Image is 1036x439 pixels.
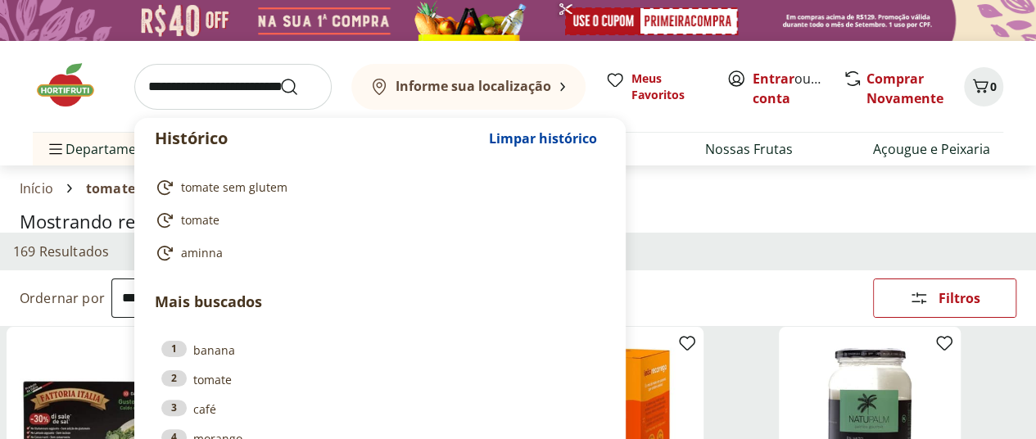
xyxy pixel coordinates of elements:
a: Criar conta [753,70,843,107]
input: search [134,64,332,110]
label: Ordernar por [20,289,105,307]
a: 1banana [161,341,599,359]
span: Limpar histórico [489,132,597,145]
img: Hortifruti [33,61,115,110]
svg: Abrir Filtros [909,288,929,308]
span: Filtros [939,292,980,305]
div: 3 [161,400,187,416]
button: Limpar histórico [481,119,605,158]
a: Início [20,181,53,196]
a: 3café [161,400,599,418]
h2: 169 Resultados [13,242,109,260]
span: aminna [181,245,223,261]
span: Meus Favoritos [631,70,707,103]
p: Mais buscados [155,291,605,313]
span: 0 [990,79,997,94]
span: Departamentos [46,129,164,169]
a: tomate sem glutem [155,178,599,197]
a: Açougue e Peixaria [873,139,990,159]
a: Nossas Frutas [705,139,793,159]
button: Filtros [873,278,1016,318]
a: Entrar [753,70,794,88]
p: Histórico [155,127,481,150]
a: Meus Favoritos [605,70,707,103]
a: Comprar Novamente [866,70,943,107]
h1: Mostrando resultados para: [20,211,1016,232]
a: tomate [155,210,599,230]
a: 2tomate [161,370,599,388]
a: aminna [155,243,599,263]
button: Submit Search [279,77,319,97]
span: ou [753,69,826,108]
button: Carrinho [964,67,1003,106]
span: tomate [181,212,219,229]
span: tomate sem glutem [181,179,287,196]
div: 1 [161,341,187,357]
button: Informe sua localização [351,64,586,110]
div: 2 [161,370,187,387]
span: tomate sem glutem [86,181,217,196]
b: Informe sua localização [396,77,551,95]
button: Menu [46,129,66,169]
